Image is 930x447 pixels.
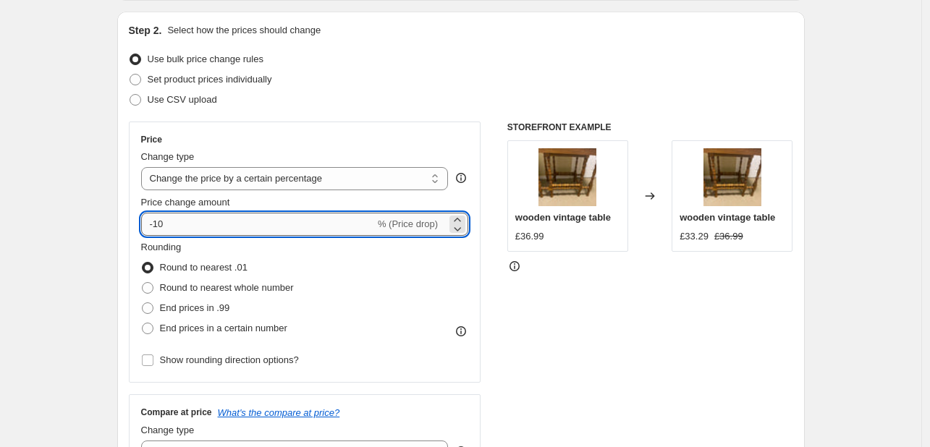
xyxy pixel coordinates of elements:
[218,407,340,418] button: What's the compare at price?
[160,323,287,333] span: End prices in a certain number
[160,282,294,293] span: Round to nearest whole number
[129,23,162,38] h2: Step 2.
[160,354,299,365] span: Show rounding direction options?
[378,218,438,229] span: % (Price drop)
[141,197,230,208] span: Price change amount
[160,262,248,273] span: Round to nearest .01
[141,242,182,252] span: Rounding
[141,425,195,435] span: Change type
[160,302,230,313] span: End prices in .99
[515,212,611,223] span: wooden vintage table
[515,229,544,244] div: £36.99
[454,171,468,185] div: help
[141,151,195,162] span: Change type
[141,134,162,145] h3: Price
[507,122,793,133] h6: STOREFRONT EXAMPLE
[141,213,375,236] input: -15
[148,54,263,64] span: Use bulk price change rules
[148,94,217,105] span: Use CSV upload
[703,148,761,206] img: 665f5e7d04f32b049949ecdf_1732719942129_IMG_7093_80x.jpg
[714,229,743,244] strike: £36.99
[680,212,775,223] span: wooden vintage table
[167,23,321,38] p: Select how the prices should change
[141,406,212,418] h3: Compare at price
[148,74,272,85] span: Set product prices individually
[538,148,596,206] img: 665f5e7d04f32b049949ecdf_1732719942129_IMG_7093_80x.jpg
[680,229,709,244] div: £33.29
